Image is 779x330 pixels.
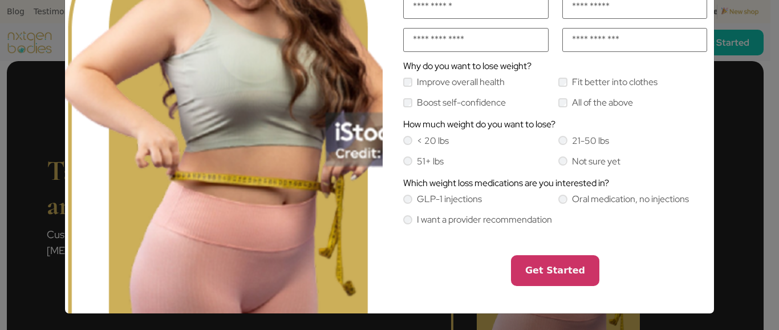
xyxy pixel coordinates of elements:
label: I want a provider recommendation [417,215,552,224]
label: Improve overall health [417,78,505,87]
label: Which weight loss medications are you interested in? [403,179,609,188]
label: Why do you want to lose weight? [403,62,531,71]
button: Get Started [511,255,599,286]
label: 21-50 lbs [572,136,609,146]
label: 51+ lbs [417,157,444,166]
label: Not sure yet [572,157,620,166]
label: All of the above [572,98,633,107]
label: < 20 lbs [417,136,449,146]
label: Oral medication, no injections [572,195,689,204]
label: How much weight do you want to lose? [403,120,555,129]
label: GLP-1 injections [417,195,482,204]
label: Boost self-confidence [417,98,506,107]
label: Fit better into clothes [572,78,658,87]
